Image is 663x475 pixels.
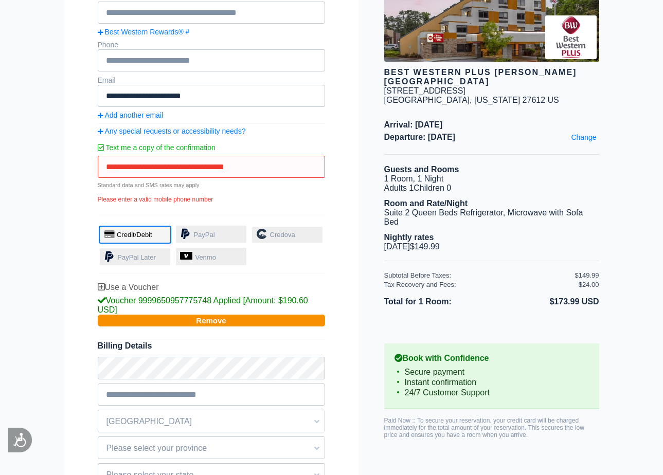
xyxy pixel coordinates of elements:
li: 1 Room, 1 Night [384,174,599,184]
span: PayPal [193,231,214,239]
li: Secure payment [395,367,589,377]
div: Best Western Plus [PERSON_NAME][GEOGRAPHIC_DATA] [384,68,599,86]
a: Best Western Rewards® # [98,28,325,36]
a: Any special requests or accessibility needs? [98,127,325,135]
span: [GEOGRAPHIC_DATA], [384,96,472,104]
a: Change [568,131,599,144]
span: PayPal Later [117,253,155,261]
b: Nightly rates [384,233,434,242]
span: Children 0 [414,184,451,192]
div: Use a Voucher [98,283,325,292]
img: Brand logo for Best Western Plus Raleigh Crabtree Valley Hotel [545,15,597,59]
button: Remove [98,315,325,326]
a: Add another email [98,111,325,119]
li: Adults 1 [384,184,599,193]
span: Billing Details [98,341,325,351]
div: $24.00 [579,281,599,288]
p: Standard data and SMS rates may apply [98,182,325,188]
span: Please select your province [98,440,325,457]
div: Subtotal Before Taxes: [384,271,575,279]
li: Instant confirmation [395,377,589,388]
div: [STREET_ADDRESS] [384,86,465,96]
span: Voucher 9999650957775748 Applied [Amount: $190.60 USD] [98,296,308,314]
span: Arrival: [DATE] [384,120,599,130]
span: Credova [270,231,295,239]
div: $149.99 [575,271,599,279]
span: US [548,96,559,104]
li: 24/7 Customer Support [395,388,589,398]
b: Room and Rate/Night [384,199,468,208]
span: Paid Now :: To secure your reservation, your credit card will be charged immediately for the tota... [384,417,584,439]
li: $173.99 USD [492,295,599,308]
span: Departure: [DATE] [384,133,599,142]
li: Suite 2 Queen Beds Refrigerator, Microwave with Sofa Bed [384,208,599,227]
span: Venmo [195,253,216,261]
span: 27612 [523,96,546,104]
small: Please enter a valid mobile phone number [98,196,325,203]
span: [GEOGRAPHIC_DATA] [98,413,325,430]
b: Guests and Rooms [384,165,459,174]
label: Email [98,76,116,84]
div: Tax Recovery and Fees: [384,281,575,288]
span: Credit/Debit [117,231,152,239]
img: venmo-logo.svg [180,252,192,260]
li: Total for 1 Room: [384,295,492,308]
span: [US_STATE] [474,96,520,104]
label: Phone [98,41,118,49]
b: Book with Confidence [395,354,589,363]
li: [DATE] $149.99 [384,242,599,251]
label: Text me a copy of the confirmation [98,139,325,156]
